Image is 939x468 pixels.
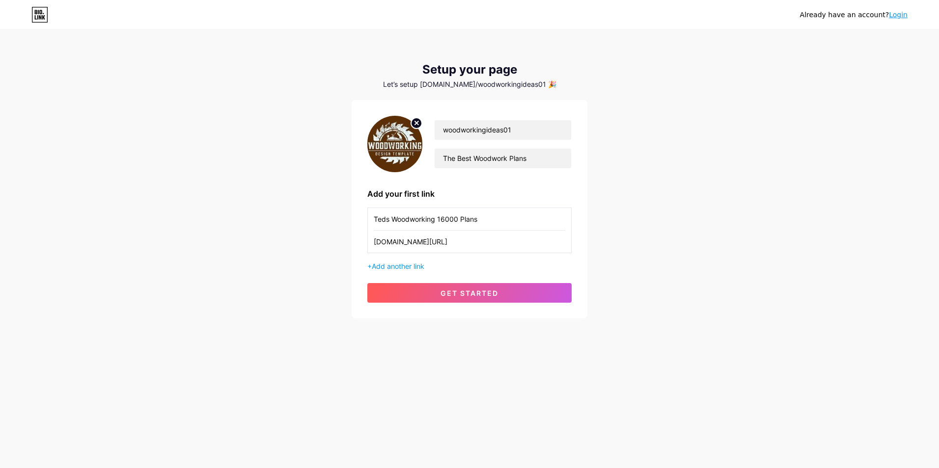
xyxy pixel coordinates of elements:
[374,208,565,230] input: Link name (My Instagram)
[352,80,587,88] div: Let’s setup [DOMAIN_NAME]/woodworkingideas01 🎉
[352,63,587,77] div: Setup your page
[435,120,571,140] input: Your name
[372,262,424,270] span: Add another link
[367,283,572,303] button: get started
[435,149,571,168] input: bio
[367,188,572,200] div: Add your first link
[889,11,908,19] a: Login
[367,116,422,172] img: profile pic
[367,261,572,271] div: +
[800,10,908,20] div: Already have an account?
[374,231,565,253] input: URL (https://instagram.com/yourname)
[441,289,498,297] span: get started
